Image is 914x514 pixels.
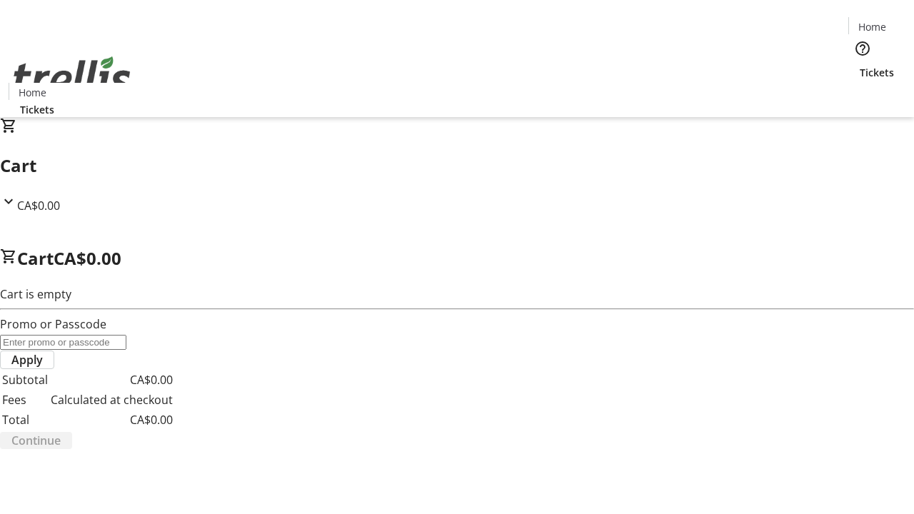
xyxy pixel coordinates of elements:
[50,371,174,389] td: CA$0.00
[54,246,121,270] span: CA$0.00
[9,85,55,100] a: Home
[17,198,60,213] span: CA$0.00
[9,41,136,112] img: Orient E2E Organization AshOsQzoDu's Logo
[19,85,46,100] span: Home
[848,80,877,109] button: Cart
[849,19,895,34] a: Home
[9,102,66,117] a: Tickets
[1,371,49,389] td: Subtotal
[860,65,894,80] span: Tickets
[848,65,905,80] a: Tickets
[1,410,49,429] td: Total
[50,390,174,409] td: Calculated at checkout
[50,410,174,429] td: CA$0.00
[858,19,886,34] span: Home
[848,34,877,63] button: Help
[1,390,49,409] td: Fees
[20,102,54,117] span: Tickets
[11,351,43,368] span: Apply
